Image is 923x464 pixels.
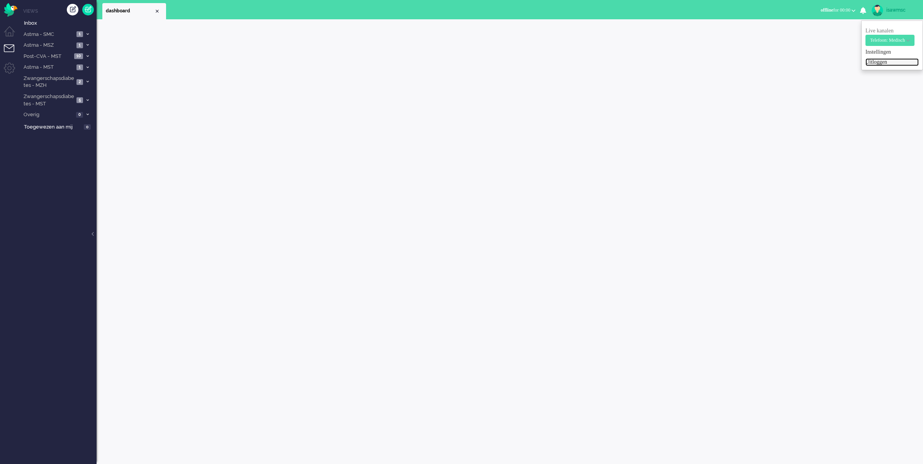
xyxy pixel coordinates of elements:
span: Telefoon: Medisch [870,37,905,43]
div: isawmsc [886,6,915,14]
span: 5 [76,97,83,103]
span: Overig [22,111,74,119]
span: 1 [76,64,83,70]
div: Close tab [154,8,160,14]
div: Creëer ticket [67,4,78,15]
img: flow_omnibird.svg [4,3,17,17]
span: 1 [76,31,83,37]
span: Astma - MSZ [22,42,74,49]
span: 2 [76,79,83,85]
span: 1 [76,42,83,48]
span: Live kanalen [865,28,915,43]
span: Inbox [24,20,97,27]
a: Instellingen [865,48,919,56]
span: for 00:00 [821,7,850,13]
span: dashboard [106,8,154,14]
li: Tickets menu [4,44,21,62]
span: Zwangerschapsdiabetes - MZH [22,75,74,89]
a: Uitloggen [865,58,919,66]
span: 0 [76,112,83,118]
a: Omnidesk [4,5,17,11]
span: 0 [84,124,91,130]
a: Quick Ticket [82,4,94,15]
a: isawmsc [870,5,915,16]
span: 10 [74,53,83,59]
span: Post-CVA - MST [22,53,72,60]
span: offline [821,7,833,13]
li: Admin menu [4,63,21,80]
li: offlinefor 00:00 [816,2,860,19]
span: Toegewezen aan mij [24,124,81,131]
a: Inbox [22,19,97,27]
span: Zwangerschapsdiabetes - MST [22,93,74,107]
a: Toegewezen aan mij 0 [22,122,97,131]
img: avatar [872,5,883,16]
li: Dashboard menu [4,26,21,44]
span: Astma - MST [22,64,74,71]
button: Telefoon: Medisch [865,35,915,46]
button: offlinefor 00:00 [816,5,860,16]
li: Dashboard [102,3,166,19]
li: Views [23,8,97,14]
span: Astma - SMC [22,31,74,38]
